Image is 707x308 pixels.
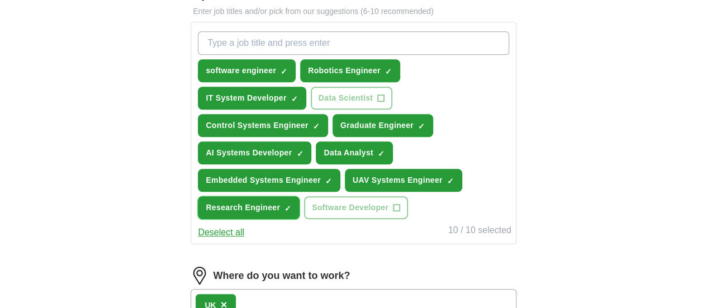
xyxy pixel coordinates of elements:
[198,169,340,192] button: Embedded Systems Engineer✓
[296,149,303,158] span: ✓
[206,120,308,131] span: Control Systems Engineer
[198,59,296,82] button: software engineer✓
[345,169,462,192] button: UAV Systems Engineer✓
[308,65,381,77] span: Robotics Engineer
[284,204,291,213] span: ✓
[198,114,328,137] button: Control Systems Engineer✓
[304,196,408,219] button: Software Developer
[198,141,311,164] button: AI Systems Developer✓
[191,267,208,285] img: location.png
[340,120,414,131] span: Graduate Engineer
[448,224,511,239] div: 10 / 10 selected
[313,122,320,131] span: ✓
[191,6,516,17] p: Enter job titles and/or pick from our suggestions (6-10 recommended)
[385,67,392,76] span: ✓
[333,114,433,137] button: Graduate Engineer✓
[447,177,454,186] span: ✓
[198,31,509,55] input: Type a job title and press enter
[281,67,287,76] span: ✓
[418,122,425,131] span: ✓
[319,92,373,104] span: Data Scientist
[198,87,306,110] button: IT System Developer✓
[291,94,298,103] span: ✓
[206,147,292,159] span: AI Systems Developer
[325,177,332,186] span: ✓
[198,196,300,219] button: Research Engineer✓
[300,59,400,82] button: Robotics Engineer✓
[353,174,443,186] span: UAV Systems Engineer
[324,147,373,159] span: Data Analyst
[206,202,280,214] span: Research Engineer
[378,149,385,158] span: ✓
[206,65,276,77] span: software engineer
[206,174,321,186] span: Embedded Systems Engineer
[213,268,350,283] label: Where do you want to work?
[316,141,393,164] button: Data Analyst✓
[312,202,388,214] span: Software Developer
[206,92,286,104] span: IT System Developer
[198,226,244,239] button: Deselect all
[311,87,393,110] button: Data Scientist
